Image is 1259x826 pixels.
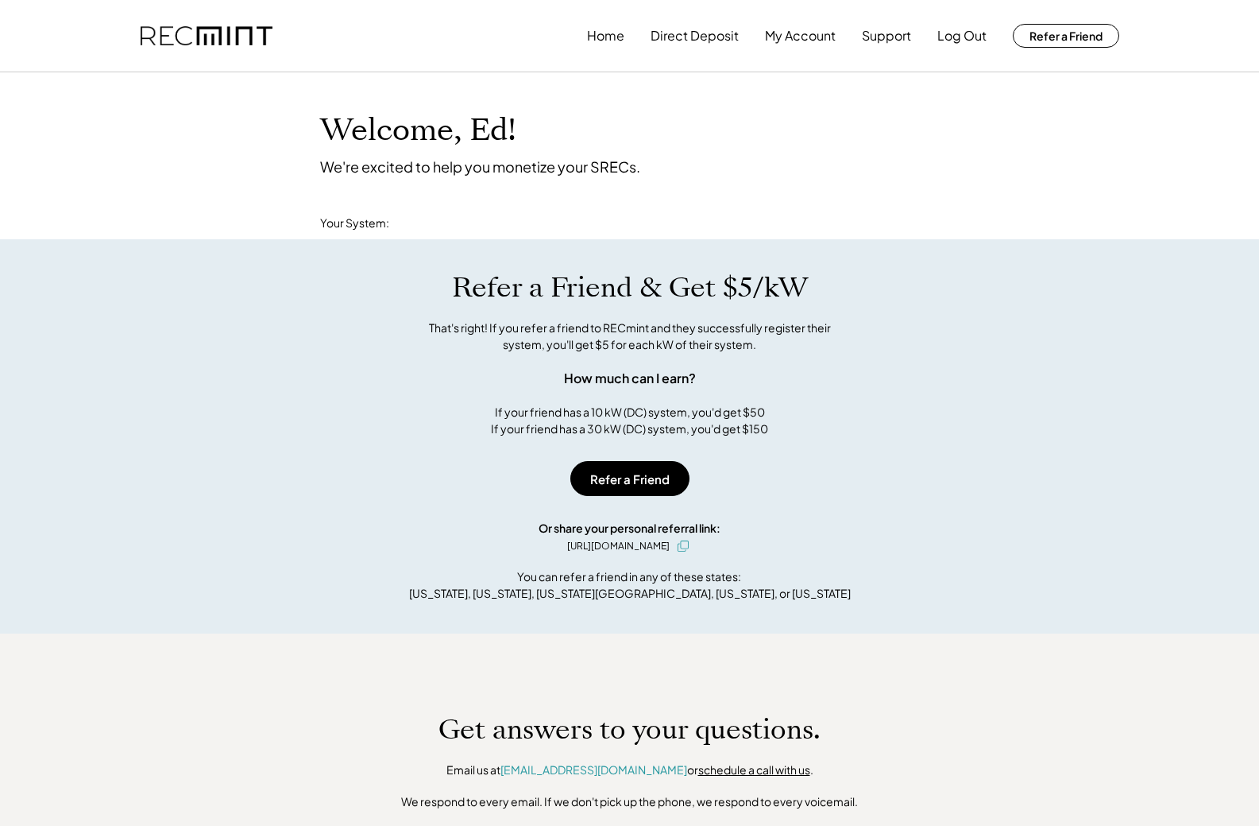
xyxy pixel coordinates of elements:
div: If your friend has a 10 kW (DC) system, you'd get $50 If your friend has a 30 kW (DC) system, you... [491,404,768,437]
h1: Get answers to your questions. [438,713,821,747]
div: Email us at or . [446,762,813,778]
a: [EMAIL_ADDRESS][DOMAIN_NAME] [500,762,687,777]
a: schedule a call with us [698,762,810,777]
button: Home [587,20,624,52]
div: We respond to every email. If we don't pick up the phone, we respond to every voicemail. [401,794,858,810]
div: We're excited to help you monetize your SRECs. [320,157,640,176]
div: Or share your personal referral link: [539,520,720,537]
button: Direct Deposit [651,20,739,52]
button: click to copy [674,537,693,556]
div: Your System: [320,215,389,231]
div: How much can I earn? [564,369,696,388]
div: [URL][DOMAIN_NAME] [567,539,670,553]
button: Log Out [937,20,987,52]
img: recmint-logotype%403x.png [141,26,272,46]
div: That's right! If you refer a friend to RECmint and they successfully register their system, you'l... [411,320,848,353]
h1: Refer a Friend & Get $5/kW [452,271,808,304]
button: Refer a Friend [1013,24,1119,48]
button: Refer a Friend [570,461,689,496]
button: My Account [765,20,836,52]
h1: Welcome, Ed! [320,112,519,149]
div: You can refer a friend in any of these states: [US_STATE], [US_STATE], [US_STATE][GEOGRAPHIC_DATA... [409,568,851,602]
button: Support [862,20,911,52]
